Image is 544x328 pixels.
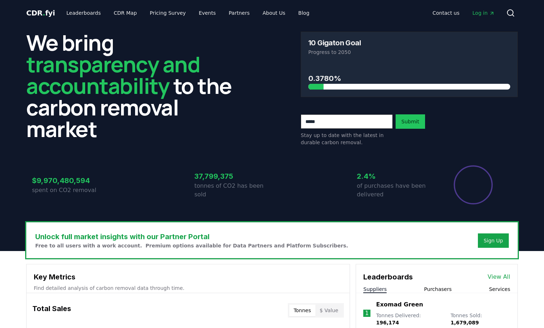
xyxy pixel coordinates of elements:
p: tonnes of CO2 has been sold [194,182,272,199]
h3: 10 Gigaton Goal [308,39,361,46]
h3: Total Sales [32,303,71,318]
a: Contact us [427,6,465,19]
p: Stay up to date with the latest in durable carbon removal. [301,132,393,146]
span: transparency and accountability [26,49,200,100]
p: Tonnes Delivered : [376,312,443,326]
a: Exomad Green [376,300,423,309]
span: 196,174 [376,320,399,325]
span: Log in [472,9,495,17]
a: Blog [292,6,315,19]
a: About Us [257,6,291,19]
button: Tonnes [289,305,315,316]
h3: $9,970,480,594 [32,175,110,186]
button: $ Value [315,305,343,316]
button: Sign Up [478,233,509,248]
h3: Leaderboards [363,272,413,282]
nav: Main [61,6,315,19]
div: Percentage of sales delivered [453,165,493,205]
button: Services [489,286,510,293]
a: Events [193,6,221,19]
h3: 0.3780% [308,73,510,84]
p: Find detailed analysis of carbon removal data through time. [34,284,342,292]
button: Purchasers [424,286,452,293]
button: Submit [396,114,425,129]
a: CDR.fyi [26,8,55,18]
a: Leaderboards [61,6,107,19]
p: of purchases have been delivered [357,182,434,199]
nav: Main [427,6,501,19]
a: CDR Map [108,6,143,19]
a: View All [488,273,510,281]
span: CDR fyi [26,9,55,17]
p: Tonnes Sold : [451,312,510,326]
a: Partners [223,6,255,19]
p: spent on CO2 removal [32,186,110,195]
h3: Key Metrics [34,272,342,282]
p: 1 [365,309,369,318]
h3: 37,799,375 [194,171,272,182]
p: Free to all users with a work account. Premium options available for Data Partners and Platform S... [35,242,348,249]
a: Pricing Survey [144,6,192,19]
h3: Unlock full market insights with our Partner Portal [35,231,348,242]
a: Sign Up [484,237,503,244]
a: Log in [467,6,501,19]
span: 1,679,089 [451,320,479,325]
h3: 2.4% [357,171,434,182]
span: . [43,9,45,17]
h2: We bring to the carbon removal market [26,32,243,140]
p: Progress to 2050 [308,49,510,56]
button: Suppliers [363,286,387,293]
